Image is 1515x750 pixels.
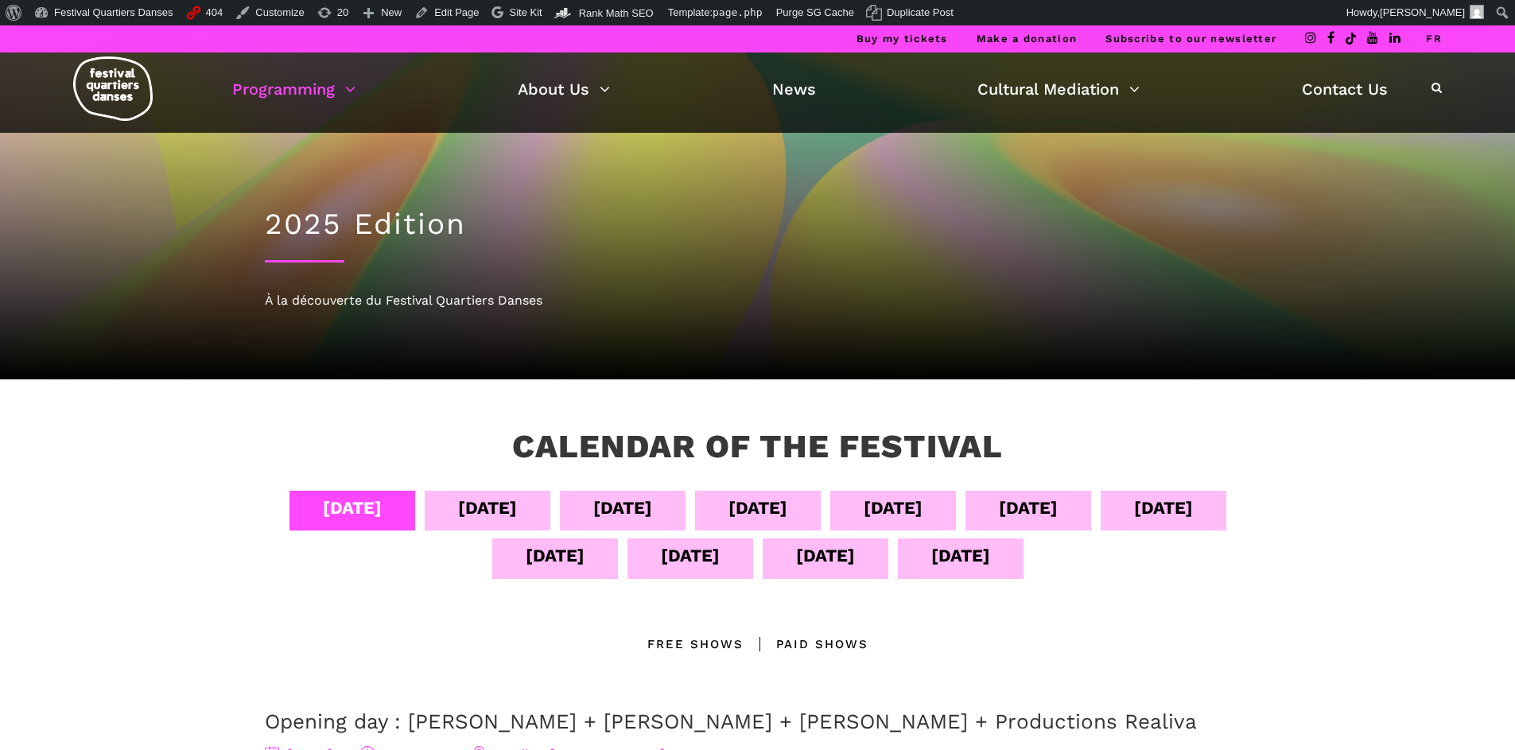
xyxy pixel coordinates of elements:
div: [DATE] [1134,494,1193,522]
a: FR [1426,33,1442,45]
div: [DATE] [728,494,787,522]
span: [PERSON_NAME] [1380,6,1465,18]
span: page.php [713,6,763,18]
div: À la découverte du Festival Quartiers Danses [265,290,1251,311]
a: News [772,76,816,103]
div: [DATE] [999,494,1058,522]
div: [DATE] [323,494,382,522]
a: Opening day : [PERSON_NAME] + [PERSON_NAME] + [PERSON_NAME] + Productions Realiva [265,709,1197,733]
h3: Calendar of the Festival [512,427,1003,467]
span: Site Kit [510,6,542,18]
div: [DATE] [526,542,585,569]
a: Cultural Mediation [977,76,1140,103]
div: [DATE] [864,494,923,522]
div: [DATE] [931,542,990,569]
a: Contact Us [1302,76,1388,103]
div: Free Shows [647,635,744,654]
a: Subscribe to our newsletter [1105,33,1276,45]
h1: 2025 Edition [265,207,1251,242]
div: [DATE] [593,494,652,522]
img: logo-fqd-med [73,56,153,121]
div: [DATE] [661,542,720,569]
a: About Us [518,76,610,103]
div: [DATE] [458,494,517,522]
a: Buy my tickets [857,33,948,45]
a: Make a donation [977,33,1078,45]
div: Paid shows [744,635,868,654]
span: Rank Math SEO [579,7,654,19]
a: Programming [232,76,355,103]
div: [DATE] [796,542,855,569]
